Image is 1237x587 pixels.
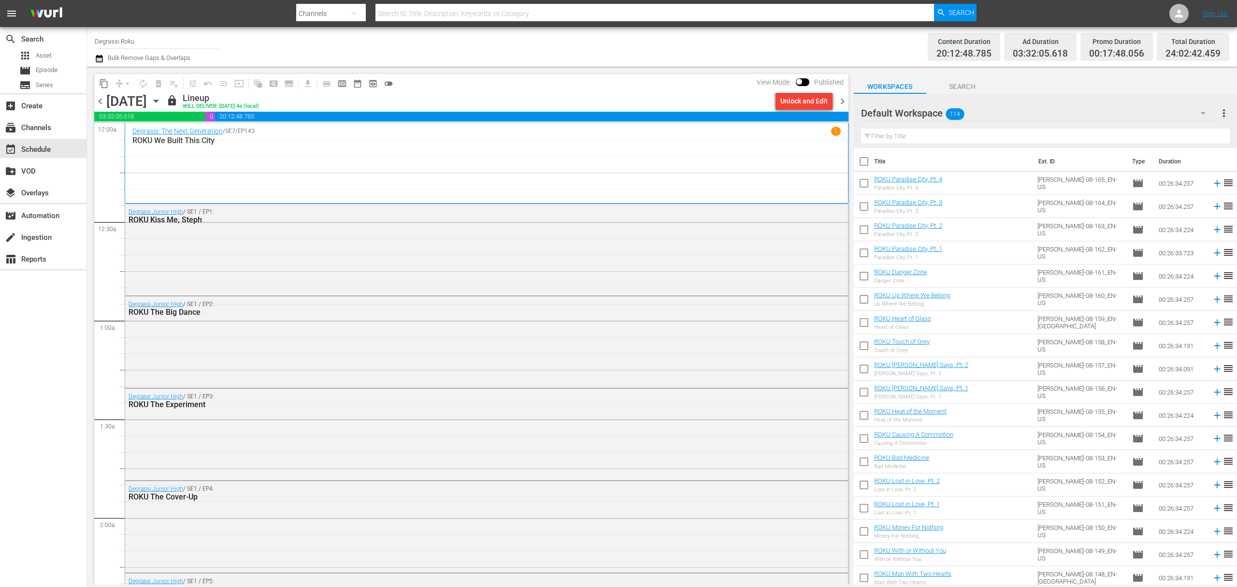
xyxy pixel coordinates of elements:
[96,76,112,91] span: Copy Lineup
[1034,195,1128,218] td: [PERSON_NAME]-08-164_EN-US
[1155,357,1208,381] td: 00:26:34.091
[1223,293,1234,305] span: reorder
[1212,340,1223,351] svg: Add to Schedule
[874,454,929,461] a: ROKU Bad Medicine
[1034,404,1128,427] td: [PERSON_NAME]-08-155_EN-US
[1155,172,1208,195] td: 00:26:34.257
[874,292,950,299] a: ROKU Up Where We Belong
[1132,247,1144,259] span: Episode
[1155,427,1208,450] td: 00:26:34.257
[1155,543,1208,566] td: 00:26:34.257
[166,76,182,91] span: Clear Lineup
[334,76,350,91] span: Week Calendar View
[381,76,396,91] span: 24 hours Lineup View is OFF
[1155,311,1208,334] td: 00:26:34.257
[1132,317,1144,328] span: Episode
[129,485,790,501] div: / SE1 / EP4:
[936,48,992,59] span: 20:12:48.785
[1155,497,1208,520] td: 00:26:34.257
[1223,502,1234,514] span: reorder
[1132,526,1144,537] span: Episode
[1212,503,1223,514] svg: Add to Schedule
[151,76,166,91] span: Select an event to delete
[183,103,259,110] div: WILL DELIVER: [DATE] 4a (local)
[1132,572,1144,584] span: Episode
[796,78,803,85] span: Toggle to switch from Published to Draft view.
[1132,502,1144,514] span: Episode
[225,128,238,134] p: SE7 /
[1034,427,1128,450] td: [PERSON_NAME]-08-154_EN-US
[266,76,281,91] span: Create Search Block
[1223,386,1234,397] span: reorder
[5,253,16,265] span: Reports
[926,81,999,93] span: Search
[1165,35,1221,48] div: Total Duration
[1212,572,1223,583] svg: Add to Schedule
[1223,432,1234,444] span: reorder
[1034,264,1128,288] td: [PERSON_NAME]-08-161_EN-US
[1155,473,1208,497] td: 00:26:34.257
[1089,35,1144,48] div: Promo Duration
[874,324,931,330] div: Heart of Glass
[874,384,968,392] a: ROKU [PERSON_NAME] Says, Pt. 1
[5,122,16,133] span: Channels
[365,76,381,91] span: View Backup
[5,33,16,45] span: Search
[297,74,316,93] span: Download as CSV
[874,431,953,438] a: ROKU Causing A Commotion
[247,74,266,93] span: Refresh All Search Blocks
[238,128,255,134] p: EP143
[874,148,1033,175] th: Title
[106,93,147,109] div: [DATE]
[1034,357,1128,381] td: [PERSON_NAME]-08-157_EN-US
[1013,48,1068,59] span: 03:32:05.618
[166,95,178,106] span: lock
[1155,450,1208,473] td: 00:26:34.257
[1223,247,1234,258] span: reorder
[1132,177,1144,189] span: Episode
[1132,224,1144,235] span: Episode
[5,144,16,155] span: Schedule
[1089,48,1144,59] span: 00:17:48.056
[6,8,17,19] span: menu
[1034,497,1128,520] td: [PERSON_NAME]-08-151_EN-US
[5,165,16,177] span: VOD
[874,301,950,307] div: Up Where We Belong
[874,510,940,516] div: Lost in Love, Pt. 1
[5,100,16,112] span: Create
[23,2,70,25] img: ans4CAIJ8jUAAAAAAAAAAAAAAAAAAAAAAAAgQb4GAAAAAAAAAAAAAAAAAAAAAAAAJMjXAAAAAAAAAAAAAAAAAAAAAAAAgAT5G...
[1223,177,1234,189] span: reorder
[1132,201,1144,212] span: Episode
[1013,35,1068,48] div: Ad Duration
[1126,148,1153,175] th: Type
[1223,572,1234,583] span: reorder
[1034,311,1128,334] td: [PERSON_NAME]-08-159_EN-[GEOGRAPHIC_DATA]
[1155,334,1208,357] td: 00:26:34.191
[874,486,940,493] div: Lost in Love, Pt. 2
[1212,294,1223,305] svg: Add to Schedule
[36,65,58,75] span: Episode
[129,215,790,224] div: ROKU Kiss Me, Steph
[874,347,930,353] div: Touch of Grey
[874,208,942,214] div: Paradise City, Pt. 3
[337,79,347,88] span: calendar_view_week_outlined
[36,80,53,90] span: Series
[205,112,214,121] span: 00:17:48.056
[752,78,796,86] span: View Mode:
[1034,450,1128,473] td: [PERSON_NAME]-08-153_EN-US
[1034,334,1128,357] td: [PERSON_NAME]-08-158_EN-US
[129,301,183,308] a: Degrassi Junior High
[129,301,790,317] div: / SE1 / EP2:
[1212,248,1223,258] svg: Add to Schedule
[231,76,247,91] span: Update Metadata from Key Asset
[129,308,790,317] div: ROKU The Big Dance
[1218,107,1230,119] span: more_vert
[1034,520,1128,543] td: [PERSON_NAME]-08-150_EN-US
[1223,479,1234,490] span: reorder
[1155,218,1208,241] td: 00:26:34.224
[809,78,849,86] span: Published
[874,199,942,206] a: ROKU Paradise City, Pt. 3
[19,65,31,76] span: Episode
[132,136,841,145] p: ROKU We Built This City
[1223,339,1234,351] span: reorder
